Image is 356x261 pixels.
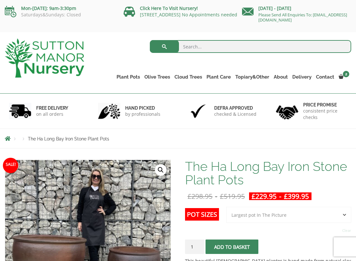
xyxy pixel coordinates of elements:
[36,111,68,117] p: on all orders
[271,72,290,81] a: About
[187,103,209,119] img: 3.jpg
[142,72,172,81] a: Olive Trees
[9,103,31,119] img: 1.jpg
[284,192,309,201] bdi: 399.95
[114,72,142,81] a: Plant Pots
[276,101,298,121] img: 4.jpg
[125,111,160,117] p: by professionals
[303,108,347,121] p: consistent price checks
[125,105,160,111] h6: hand picked
[5,12,114,17] p: Saturdays&Sundays: Closed
[249,192,311,200] ins: -
[3,158,18,173] span: Sale!
[185,160,351,187] h1: The Ha Long Bay Iron Stone Plant Pots
[342,226,351,235] a: Clear options
[220,192,224,201] span: £
[252,192,277,201] bdi: 229.95
[314,72,336,81] a: Contact
[28,136,109,141] span: The Ha Long Bay Iron Stone Plant Pots
[5,4,114,12] p: Mon-[DATE]: 9am-3:30pm
[233,72,271,81] a: Topiary&Other
[303,102,347,108] h6: Price promise
[290,72,314,81] a: Delivery
[98,103,120,119] img: 2.jpg
[343,71,349,77] span: 2
[155,164,166,176] a: View full-screen image gallery
[140,12,237,18] a: [STREET_ADDRESS] No Appointments needed
[36,105,68,111] h6: FREE DELIVERY
[185,240,204,254] input: Product quantity
[185,192,247,200] del: -
[258,12,347,23] a: Please Send All Enquiries To: [EMAIL_ADDRESS][DOMAIN_NAME]
[242,4,351,12] p: [DATE] - [DATE]
[188,192,191,201] span: £
[172,72,204,81] a: Cloud Trees
[5,38,84,78] img: logo
[214,105,256,111] h6: Defra approved
[206,240,258,254] button: Add to basket
[140,5,198,11] a: Click Here To Visit Nursery!
[336,72,351,81] a: 2
[220,192,245,201] bdi: 519.95
[5,136,351,141] nav: Breadcrumbs
[214,111,256,117] p: checked & Licensed
[252,192,255,201] span: £
[185,208,219,221] label: Pot Sizes
[284,192,288,201] span: £
[188,192,213,201] bdi: 298.95
[204,72,233,81] a: Plant Care
[150,40,351,53] input: Search...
